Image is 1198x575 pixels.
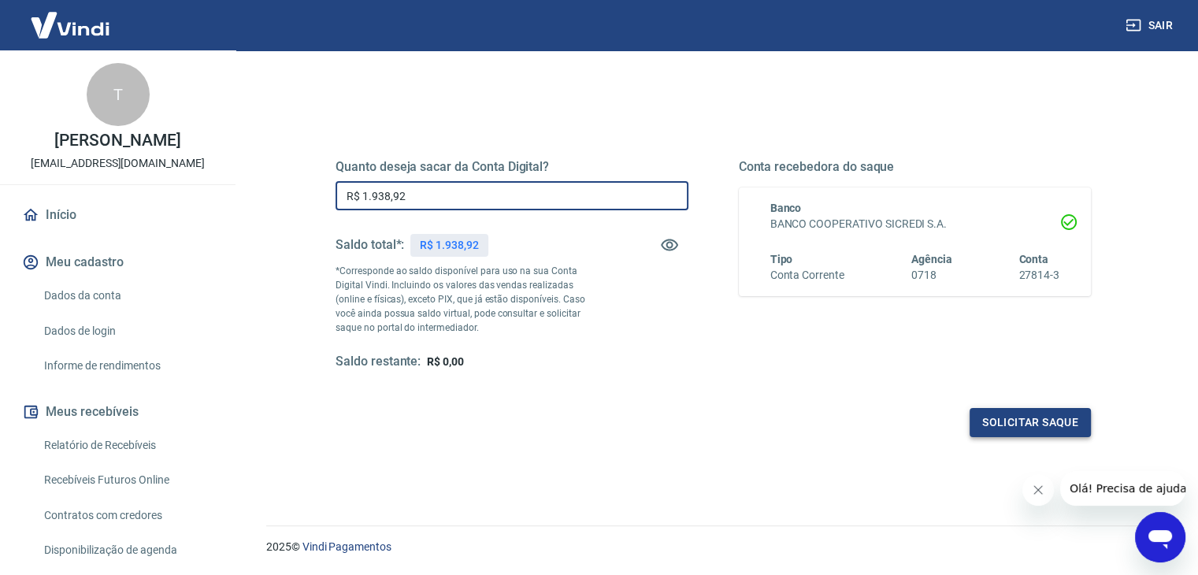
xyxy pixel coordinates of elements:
p: *Corresponde ao saldo disponível para uso na sua Conta Digital Vindi. Incluindo os valores das ve... [336,264,600,335]
p: [PERSON_NAME] [54,132,180,149]
iframe: Botão para abrir a janela de mensagens [1135,512,1185,562]
a: Contratos com credores [38,499,217,532]
h6: 27814-3 [1018,267,1059,284]
a: Vindi Pagamentos [302,540,391,553]
button: Solicitar saque [970,408,1091,437]
p: R$ 1.938,92 [420,237,478,254]
h6: BANCO COOPERATIVO SICREDI S.A. [770,216,1060,232]
a: Dados de login [38,315,217,347]
div: T [87,63,150,126]
h6: 0718 [911,267,952,284]
span: Banco [770,202,802,214]
a: Disponibilização de agenda [38,534,217,566]
a: Dados da conta [38,280,217,312]
button: Meu cadastro [19,245,217,280]
h5: Conta recebedora do saque [739,159,1092,175]
img: Vindi [19,1,121,49]
span: Tipo [770,253,793,265]
iframe: Mensagem da empresa [1060,471,1185,506]
span: R$ 0,00 [427,355,464,368]
span: Conta [1018,253,1048,265]
button: Meus recebíveis [19,395,217,429]
h5: Quanto deseja sacar da Conta Digital? [336,159,688,175]
a: Recebíveis Futuros Online [38,464,217,496]
button: Sair [1122,11,1179,40]
p: [EMAIL_ADDRESS][DOMAIN_NAME] [31,155,205,172]
span: Olá! Precisa de ajuda? [9,11,132,24]
h5: Saldo restante: [336,354,421,370]
span: Agência [911,253,952,265]
a: Informe de rendimentos [38,350,217,382]
p: 2025 © [266,539,1160,555]
h5: Saldo total*: [336,237,404,253]
h6: Conta Corrente [770,267,844,284]
a: Relatório de Recebíveis [38,429,217,462]
a: Início [19,198,217,232]
iframe: Fechar mensagem [1022,474,1054,506]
